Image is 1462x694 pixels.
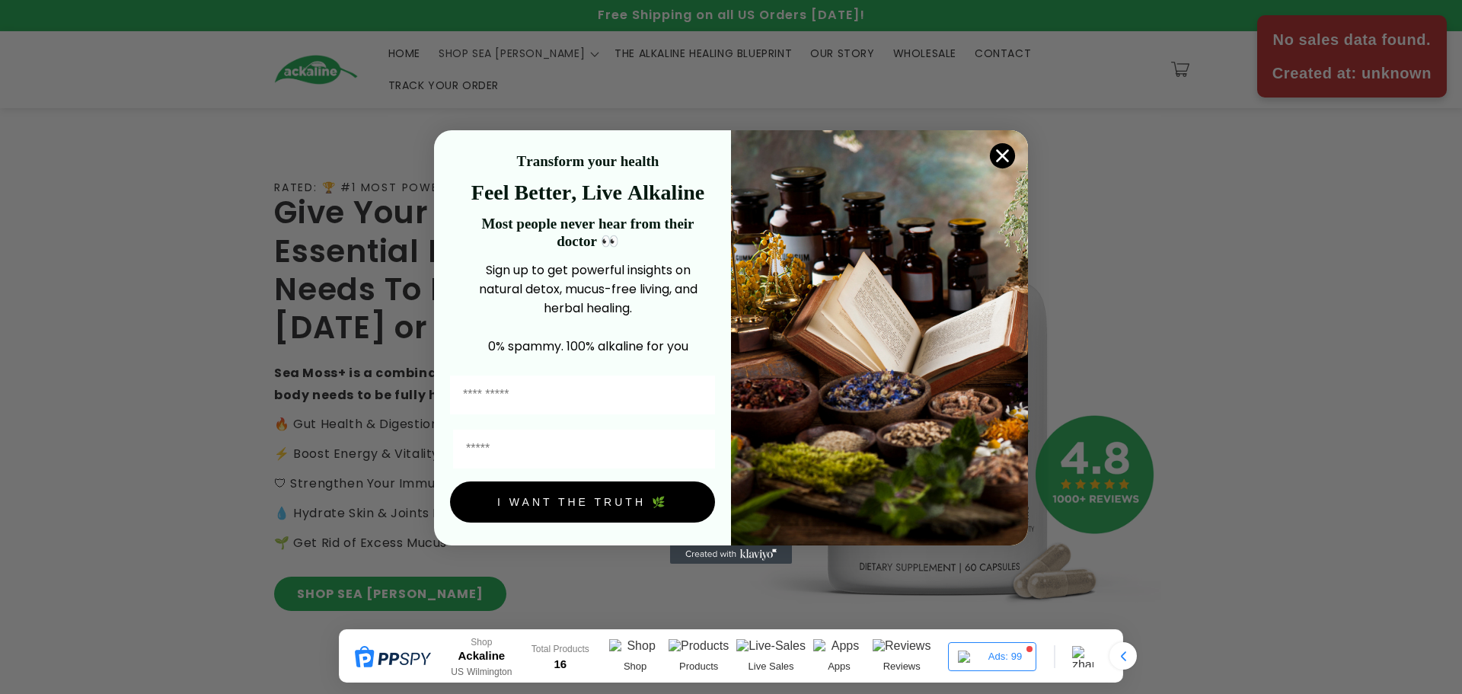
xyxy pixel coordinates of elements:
[450,376,715,414] input: First Name
[989,142,1016,169] button: Close dialog
[450,481,715,523] button: I WANT THE TRUTH 🌿
[517,153,659,169] strong: Transform your health
[481,216,694,249] strong: Most people never hear from their doctor 👀
[731,130,1028,545] img: 4a4a186a-b914-4224-87c7-990d8ecc9bca.jpeg
[461,337,715,356] p: 0% spammy. 100% alkaline for you
[670,545,792,564] a: Created with Klaviyo - opens in a new tab
[471,181,704,204] strong: Feel Better, Live Alkaline
[453,430,715,469] input: Email
[461,261,715,318] p: Sign up to get powerful insights on natural detox, mucus-free living, and herbal healing.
